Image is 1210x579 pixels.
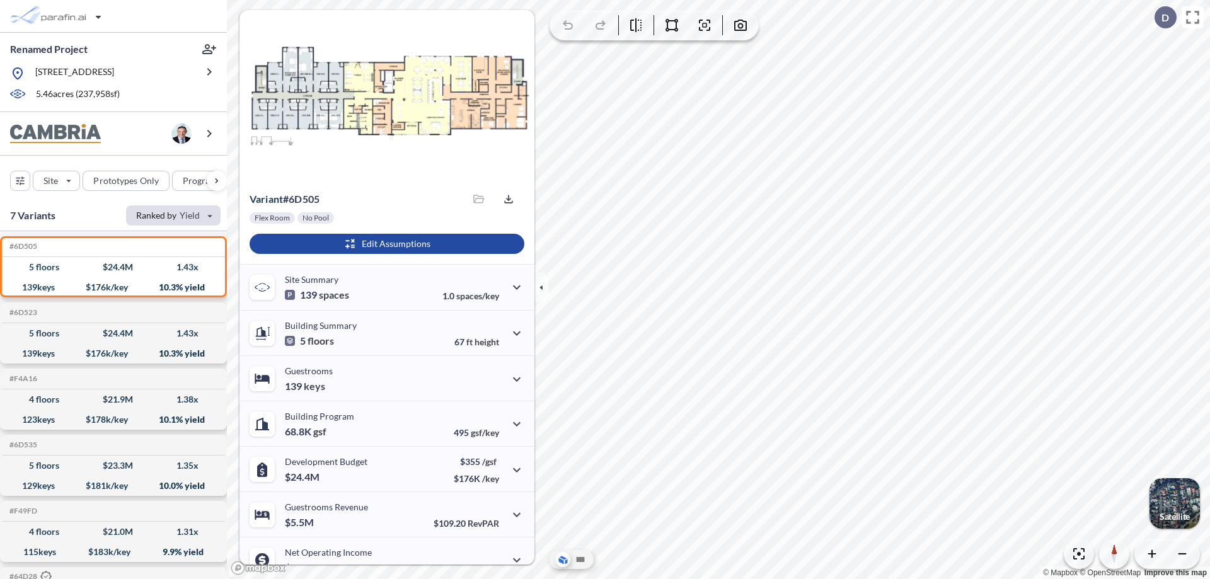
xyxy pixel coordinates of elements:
[1149,478,1200,529] button: Switcher ImageSatellite
[475,336,499,347] span: height
[255,213,290,223] p: Flex Room
[10,208,56,223] p: 7 Variants
[1161,12,1169,23] p: D
[434,518,499,529] p: $109.20
[285,561,316,574] p: $2.5M
[7,374,37,383] h5: Click to copy the code
[93,175,159,187] p: Prototypes Only
[7,242,37,251] h5: Click to copy the code
[456,290,499,301] span: spaces/key
[313,425,326,438] span: gsf
[250,234,524,254] button: Edit Assumptions
[7,440,37,449] h5: Click to copy the code
[1160,512,1190,522] p: Satellite
[35,66,114,81] p: [STREET_ADDRESS]
[10,42,88,56] p: Renamed Project
[471,427,499,438] span: gsf/key
[126,205,221,226] button: Ranked by Yield
[468,518,499,529] span: RevPAR
[442,290,499,301] p: 1.0
[285,456,367,467] p: Development Budget
[454,473,499,484] p: $176K
[1144,568,1207,577] a: Improve this map
[285,365,333,376] p: Guestrooms
[250,193,320,205] p: # 6d505
[1043,568,1078,577] a: Mapbox
[10,124,101,144] img: BrandImage
[285,335,334,347] p: 5
[454,427,499,438] p: 495
[454,456,499,467] p: $355
[285,289,349,301] p: 139
[362,238,430,250] p: Edit Assumptions
[302,213,329,223] p: No Pool
[466,336,473,347] span: ft
[319,289,349,301] span: spaces
[482,456,497,467] span: /gsf
[308,335,334,347] span: floors
[1080,568,1141,577] a: OpenStreetMap
[471,563,499,574] span: margin
[36,88,120,101] p: 5.46 acres ( 237,958 sf)
[285,471,321,483] p: $24.4M
[285,547,372,558] p: Net Operating Income
[285,380,325,393] p: 139
[555,552,570,567] button: Aerial View
[285,411,354,421] p: Building Program
[231,561,286,575] a: Mapbox homepage
[304,380,325,393] span: keys
[1149,478,1200,529] img: Switcher Image
[285,516,316,529] p: $5.5M
[83,171,170,191] button: Prototypes Only
[285,320,357,331] p: Building Summary
[43,175,58,187] p: Site
[285,502,368,512] p: Guestrooms Revenue
[250,193,283,205] span: Variant
[446,563,499,574] p: 45.0%
[33,171,80,191] button: Site
[285,274,338,285] p: Site Summary
[482,473,499,484] span: /key
[7,308,37,317] h5: Click to copy the code
[183,175,218,187] p: Program
[171,123,192,144] img: user logo
[454,336,499,347] p: 67
[285,425,326,438] p: 68.8K
[172,171,240,191] button: Program
[7,507,37,515] h5: Click to copy the code
[573,552,588,567] button: Site Plan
